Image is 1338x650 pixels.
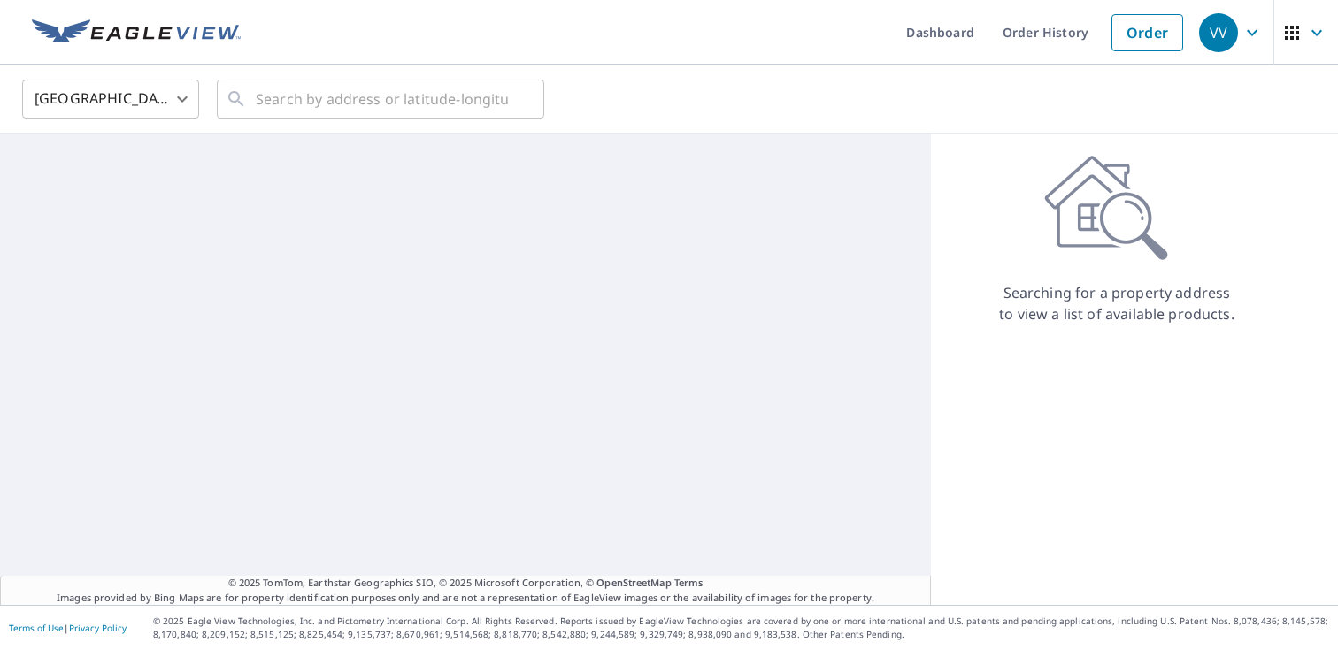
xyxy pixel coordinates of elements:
input: Search by address or latitude-longitude [256,74,508,124]
span: © 2025 TomTom, Earthstar Geographics SIO, © 2025 Microsoft Corporation, © [228,576,704,591]
a: OpenStreetMap [596,576,671,589]
p: | [9,623,127,633]
a: Terms [674,576,704,589]
a: Terms of Use [9,622,64,634]
div: [GEOGRAPHIC_DATA] [22,74,199,124]
a: Order [1111,14,1183,51]
img: EV Logo [32,19,241,46]
a: Privacy Policy [69,622,127,634]
p: Searching for a property address to view a list of available products. [998,282,1235,325]
div: VV [1199,13,1238,52]
p: © 2025 Eagle View Technologies, Inc. and Pictometry International Corp. All Rights Reserved. Repo... [153,615,1329,641]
